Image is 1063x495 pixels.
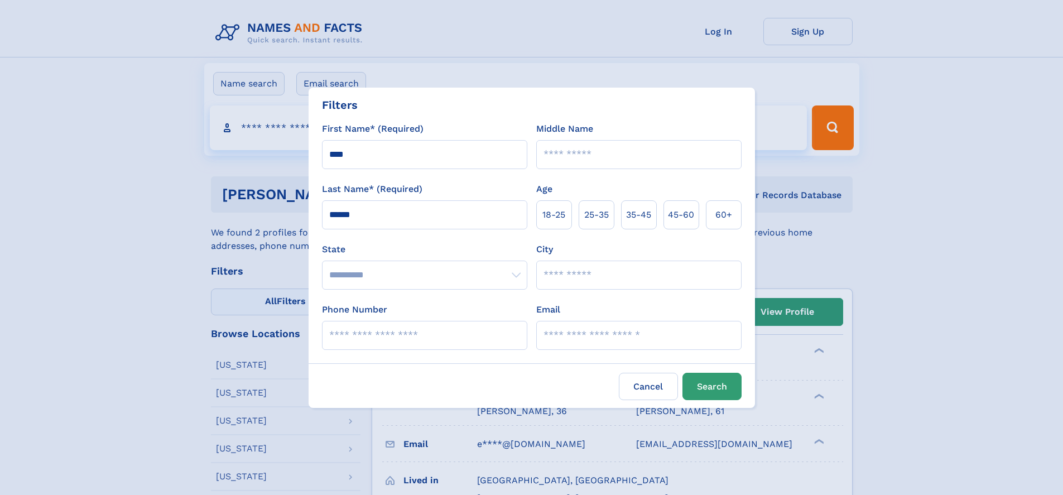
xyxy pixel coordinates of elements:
span: 60+ [715,208,732,222]
label: City [536,243,553,256]
label: Phone Number [322,303,387,316]
label: Email [536,303,560,316]
span: 35‑45 [626,208,651,222]
label: Age [536,182,552,196]
span: 18‑25 [542,208,565,222]
label: First Name* (Required) [322,122,424,136]
button: Search [682,373,742,400]
div: Filters [322,97,358,113]
label: State [322,243,527,256]
span: 25‑35 [584,208,609,222]
span: 45‑60 [668,208,694,222]
label: Cancel [619,373,678,400]
label: Middle Name [536,122,593,136]
label: Last Name* (Required) [322,182,422,196]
